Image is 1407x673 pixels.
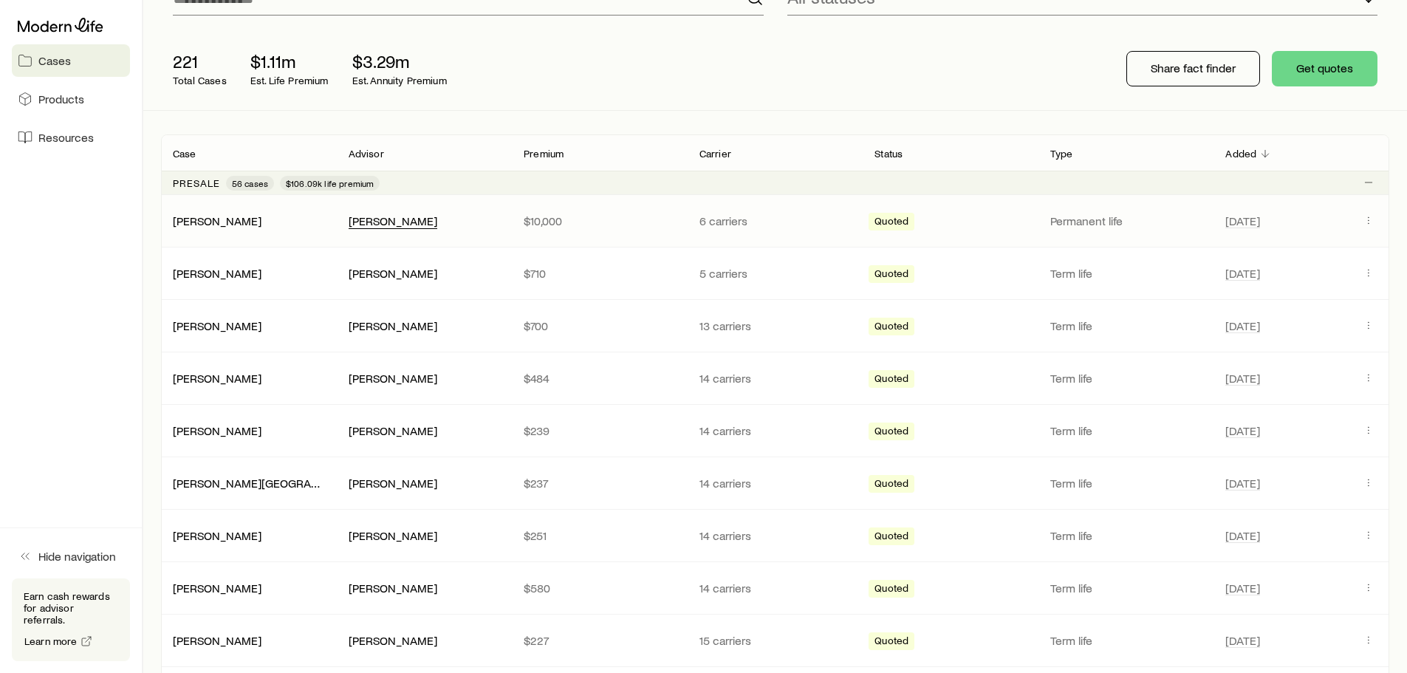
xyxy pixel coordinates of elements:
[1050,266,1202,281] p: Term life
[173,75,227,86] p: Total Cases
[699,318,852,333] p: 13 carriers
[1050,581,1202,595] p: Term life
[699,581,852,595] p: 14 carriers
[24,590,118,626] p: Earn cash rewards for advisor referrals.
[12,83,130,115] a: Products
[250,75,329,86] p: Est. Life Premium
[173,148,196,160] p: Case
[874,267,908,283] span: Quoted
[1225,633,1260,648] span: [DATE]
[173,581,261,595] a: [PERSON_NAME]
[173,213,261,228] a: [PERSON_NAME]
[1225,581,1260,595] span: [DATE]
[173,177,220,189] p: Presale
[349,423,437,439] div: [PERSON_NAME]
[1272,51,1377,86] button: Get quotes
[173,51,227,72] p: 221
[173,318,261,334] div: [PERSON_NAME]
[12,578,130,661] div: Earn cash rewards for advisor referrals.Learn more
[286,177,374,189] span: $106.09k life premium
[173,528,261,542] a: [PERSON_NAME]
[173,423,261,439] div: [PERSON_NAME]
[173,633,261,647] a: [PERSON_NAME]
[1225,213,1260,228] span: [DATE]
[524,423,676,438] p: $239
[1225,266,1260,281] span: [DATE]
[1050,371,1202,386] p: Term life
[38,92,84,106] span: Products
[1225,528,1260,543] span: [DATE]
[1225,371,1260,386] span: [DATE]
[699,148,731,160] p: Carrier
[173,633,261,649] div: [PERSON_NAME]
[524,213,676,228] p: $10,000
[173,371,261,386] div: [PERSON_NAME]
[524,581,676,595] p: $580
[1151,61,1236,75] p: Share fact finder
[1050,213,1202,228] p: Permanent life
[874,635,908,650] span: Quoted
[24,636,78,646] span: Learn more
[349,318,437,334] div: [PERSON_NAME]
[173,476,372,490] a: [PERSON_NAME][GEOGRAPHIC_DATA]
[173,581,261,596] div: [PERSON_NAME]
[349,528,437,544] div: [PERSON_NAME]
[1050,528,1202,543] p: Term life
[250,51,329,72] p: $1.11m
[349,148,384,160] p: Advisor
[1050,423,1202,438] p: Term life
[1225,148,1256,160] p: Added
[1050,476,1202,491] p: Term life
[699,371,852,386] p: 14 carriers
[524,371,676,386] p: $484
[874,582,908,598] span: Quoted
[699,423,852,438] p: 14 carriers
[699,528,852,543] p: 14 carriers
[38,53,71,68] span: Cases
[524,528,676,543] p: $251
[349,476,437,491] div: [PERSON_NAME]
[874,148,903,160] p: Status
[874,372,908,388] span: Quoted
[524,148,564,160] p: Premium
[1126,51,1260,86] button: Share fact finder
[12,44,130,77] a: Cases
[173,266,261,280] a: [PERSON_NAME]
[699,266,852,281] p: 5 carriers
[524,266,676,281] p: $710
[349,581,437,596] div: [PERSON_NAME]
[352,75,447,86] p: Est. Annuity Premium
[699,213,852,228] p: 6 carriers
[173,213,261,229] div: [PERSON_NAME]
[173,318,261,332] a: [PERSON_NAME]
[232,177,268,189] span: 56 cases
[173,528,261,544] div: [PERSON_NAME]
[874,215,908,230] span: Quoted
[524,476,676,491] p: $237
[699,476,852,491] p: 14 carriers
[349,266,437,281] div: [PERSON_NAME]
[1225,476,1260,491] span: [DATE]
[12,121,130,154] a: Resources
[349,633,437,649] div: [PERSON_NAME]
[1050,633,1202,648] p: Term life
[1050,148,1073,160] p: Type
[12,540,130,573] button: Hide navigation
[699,633,852,648] p: 15 carriers
[349,213,437,229] div: [PERSON_NAME]
[38,130,94,145] span: Resources
[524,633,676,648] p: $227
[349,371,437,386] div: [PERSON_NAME]
[1225,318,1260,333] span: [DATE]
[352,51,447,72] p: $3.29m
[524,318,676,333] p: $700
[173,266,261,281] div: [PERSON_NAME]
[874,425,908,440] span: Quoted
[1225,423,1260,438] span: [DATE]
[1050,318,1202,333] p: Term life
[173,423,261,437] a: [PERSON_NAME]
[874,320,908,335] span: Quoted
[38,549,116,564] span: Hide navigation
[173,371,261,385] a: [PERSON_NAME]
[874,530,908,545] span: Quoted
